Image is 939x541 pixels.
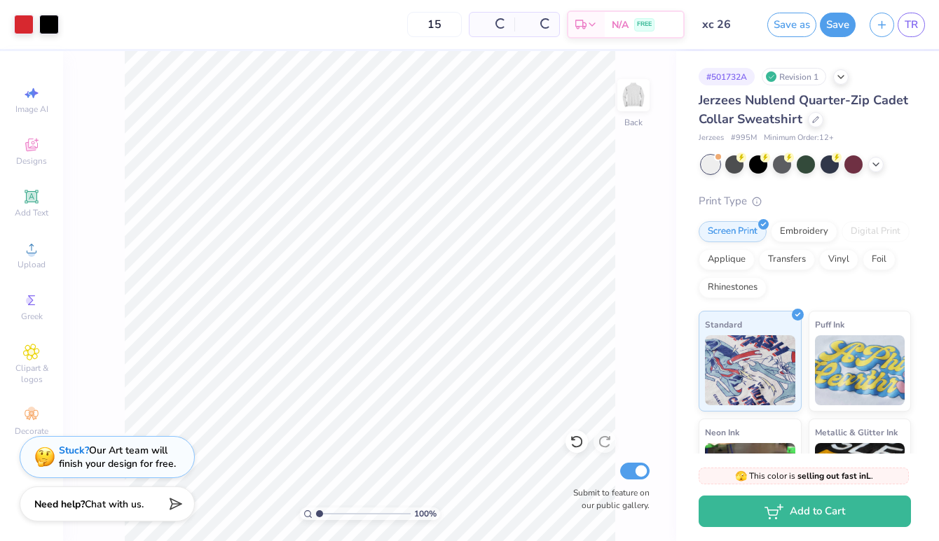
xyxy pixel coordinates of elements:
span: 🫣 [735,470,747,483]
div: Revision 1 [762,68,826,85]
span: Chat with us. [85,498,144,511]
span: # 995M [731,132,757,144]
img: Neon Ink [705,443,795,513]
img: Puff Ink [815,335,905,405]
div: Vinyl [819,249,858,270]
span: Metallic & Glitter Ink [815,425,898,440]
span: Greek [21,311,43,322]
strong: selling out fast in L [797,470,871,482]
div: Rhinestones [699,277,767,298]
a: TR [898,13,925,37]
span: Jerzees [699,132,724,144]
span: Image AI [15,104,48,115]
span: 100 % [414,507,437,520]
div: Embroidery [771,221,837,242]
div: Digital Print [842,221,910,242]
div: Print Type [699,193,911,209]
span: Jerzees Nublend Quarter-Zip Cadet Collar Sweatshirt [699,92,908,127]
div: Applique [699,249,755,270]
span: TR [905,17,918,33]
button: Add to Cart [699,496,911,527]
img: Standard [705,335,795,405]
span: Designs [16,155,47,167]
img: Back [619,81,647,109]
span: Upload [18,259,46,270]
div: Foil [863,249,896,270]
div: Transfers [759,249,815,270]
span: FREE [637,20,652,29]
strong: Stuck? [59,444,89,457]
div: Back [624,116,643,129]
span: Puff Ink [815,317,844,332]
input: Untitled Design [692,10,760,38]
span: Minimum Order: 12 + [764,132,834,144]
div: # 501732A [699,68,755,85]
span: Decorate [15,426,48,437]
strong: Need help? [34,498,85,511]
input: – – [407,12,462,37]
span: Clipart & logos [7,363,56,385]
span: Standard [705,317,742,332]
div: Screen Print [699,221,767,242]
span: Add Text [15,207,48,218]
span: This color is . [735,470,873,482]
span: Neon Ink [705,425,739,440]
button: Save as [767,13,816,37]
button: Save [820,13,856,37]
label: Submit to feature on our public gallery. [566,486,650,512]
div: Our Art team will finish your design for free. [59,444,176,470]
img: Metallic & Glitter Ink [815,443,905,513]
span: N/A [612,17,629,32]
